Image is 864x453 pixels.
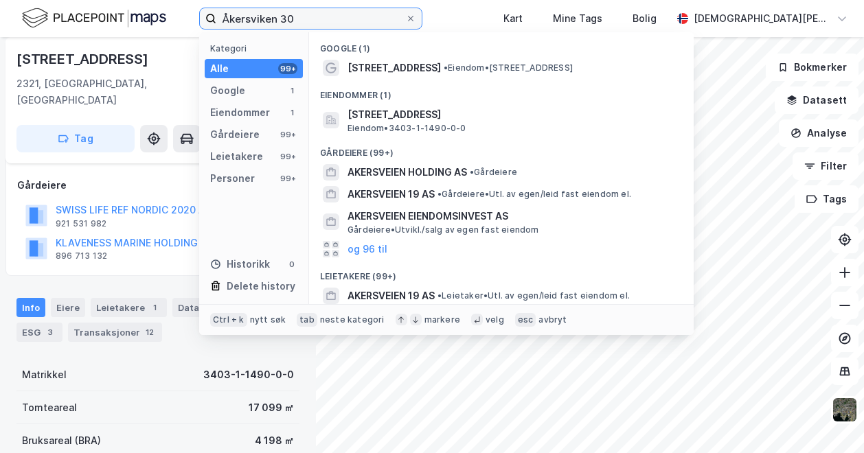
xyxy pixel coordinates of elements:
[470,167,517,178] span: Gårdeiere
[694,10,831,27] div: [DEMOGRAPHIC_DATA][PERSON_NAME]
[348,288,435,304] span: AKERSVEIEN 19 AS
[633,10,657,27] div: Bolig
[227,278,295,294] div: Delete history
[348,208,677,224] span: AKERSVEIEN EIENDOMSINVEST AS
[249,399,294,416] div: 17 099 ㎡
[320,314,385,325] div: neste kategori
[91,298,167,317] div: Leietakere
[309,32,694,57] div: Google (1)
[210,43,303,54] div: Kategori
[444,62,448,73] span: •
[148,301,161,314] div: 1
[444,62,573,73] span: Eiendom • [STREET_ADDRESS]
[538,314,567,325] div: avbryt
[16,298,45,317] div: Info
[210,170,255,187] div: Personer
[278,63,297,74] div: 99+
[793,152,859,180] button: Filter
[16,48,151,70] div: [STREET_ADDRESS]
[43,325,57,339] div: 3
[210,256,270,272] div: Historikk
[309,260,694,285] div: Leietakere (99+)
[22,6,166,30] img: logo.f888ab2527a4732fd821a326f86c7f29.svg
[216,8,405,29] input: Søk på adresse, matrikkel, gårdeiere, leietakere eller personer
[210,126,260,143] div: Gårdeiere
[348,241,387,257] button: og 96 til
[210,313,247,327] div: Ctrl + k
[250,314,286,325] div: nytt søk
[486,314,504,325] div: velg
[348,164,467,181] span: AKERSVEIEN HOLDING AS
[278,129,297,140] div: 99+
[278,173,297,184] div: 99+
[348,60,441,76] span: [STREET_ADDRESS]
[775,86,859,114] button: Datasett
[437,189,442,199] span: •
[348,106,677,123] span: [STREET_ADDRESS]
[255,432,294,449] div: 4 198 ㎡
[278,151,297,162] div: 99+
[16,323,62,342] div: ESG
[437,290,442,301] span: •
[297,313,317,327] div: tab
[286,107,297,118] div: 1
[437,189,631,200] span: Gårdeiere • Utl. av egen/leid fast eiendom el.
[172,298,224,317] div: Datasett
[210,60,229,77] div: Alle
[143,325,157,339] div: 12
[17,177,299,194] div: Gårdeiere
[424,314,460,325] div: markere
[470,167,474,177] span: •
[515,313,536,327] div: esc
[348,224,539,235] span: Gårdeiere • Utvikl./salg av egen fast eiendom
[68,323,162,342] div: Transaksjoner
[22,432,101,449] div: Bruksareal (BRA)
[203,367,294,383] div: 3403-1-1490-0-0
[286,85,297,96] div: 1
[210,82,245,99] div: Google
[22,367,67,383] div: Matrikkel
[210,148,263,165] div: Leietakere
[22,399,77,416] div: Tomteareal
[210,104,270,121] div: Eiendommer
[503,10,523,27] div: Kart
[779,119,859,147] button: Analyse
[309,137,694,161] div: Gårdeiere (99+)
[795,185,859,213] button: Tags
[348,123,466,134] span: Eiendom • 3403-1-1490-0-0
[766,54,859,81] button: Bokmerker
[51,298,85,317] div: Eiere
[56,218,106,229] div: 921 531 982
[348,186,435,202] span: AKERSVEIEN 19 AS
[437,290,630,301] span: Leietaker • Utl. av egen/leid fast eiendom el.
[553,10,602,27] div: Mine Tags
[16,75,235,108] div: 2321, [GEOGRAPHIC_DATA], [GEOGRAPHIC_DATA]
[56,251,107,262] div: 896 713 132
[286,259,297,270] div: 0
[16,125,135,152] button: Tag
[795,387,864,453] iframe: Chat Widget
[309,79,694,104] div: Eiendommer (1)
